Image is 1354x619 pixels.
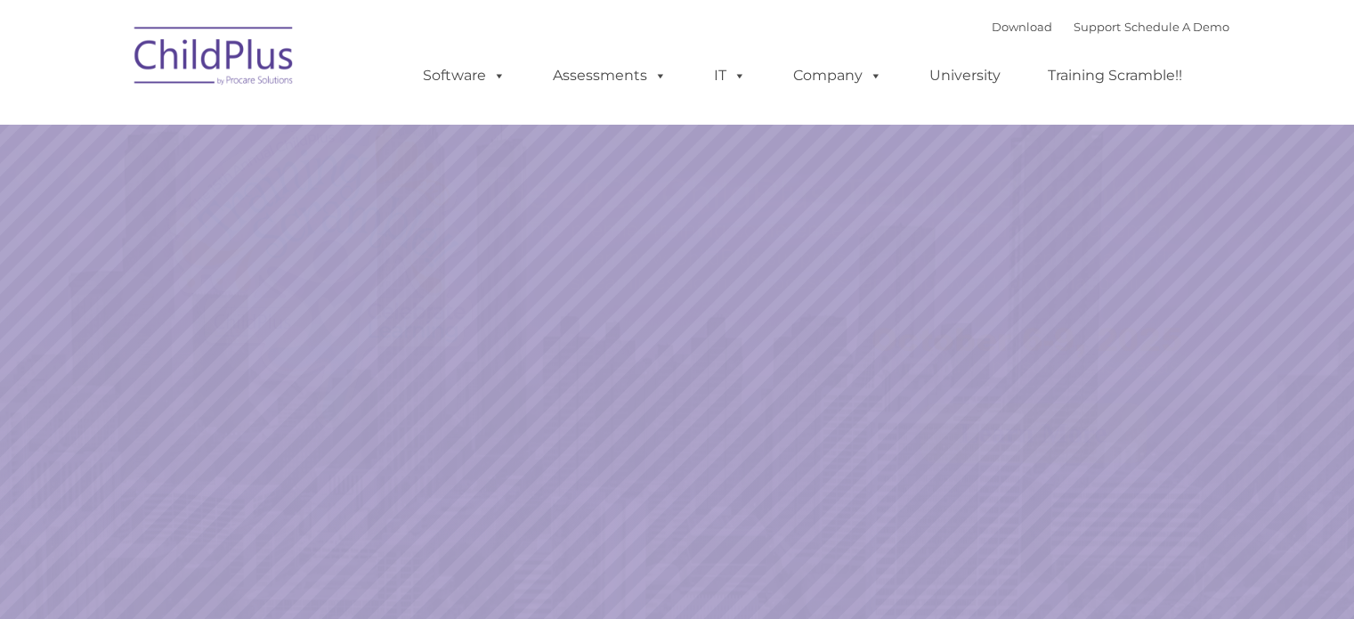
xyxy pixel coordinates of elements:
font: | [992,20,1229,34]
a: Learn More [920,403,1147,463]
a: Company [775,58,900,94]
a: IT [696,58,764,94]
a: University [912,58,1018,94]
a: Download [992,20,1052,34]
a: Assessments [535,58,685,94]
a: Support [1074,20,1121,34]
a: Software [405,58,523,94]
a: Schedule A Demo [1124,20,1229,34]
a: Training Scramble!! [1030,58,1200,94]
img: ChildPlus by Procare Solutions [126,14,304,103]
